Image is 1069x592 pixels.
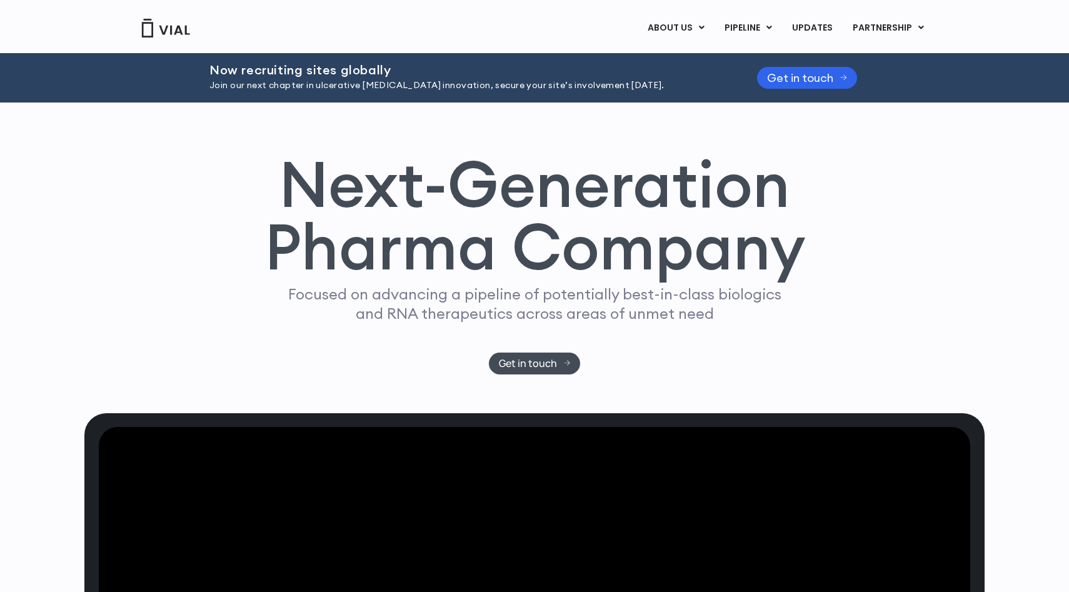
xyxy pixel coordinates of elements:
a: Get in touch [757,67,857,89]
p: Join our next chapter in ulcerative [MEDICAL_DATA] innovation, secure your site’s involvement [DA... [209,79,726,93]
a: Get in touch [489,353,581,374]
p: Focused on advancing a pipeline of potentially best-in-class biologics and RNA therapeutics acros... [283,284,786,323]
a: PARTNERSHIPMenu Toggle [843,18,934,39]
h1: Next-Generation Pharma Company [264,153,805,279]
a: PIPELINEMenu Toggle [715,18,781,39]
img: Vial Logo [141,19,191,38]
span: Get in touch [499,359,557,368]
a: UPDATES [782,18,842,39]
h2: Now recruiting sites globally [209,63,726,77]
span: Get in touch [767,73,833,83]
a: ABOUT USMenu Toggle [638,18,714,39]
